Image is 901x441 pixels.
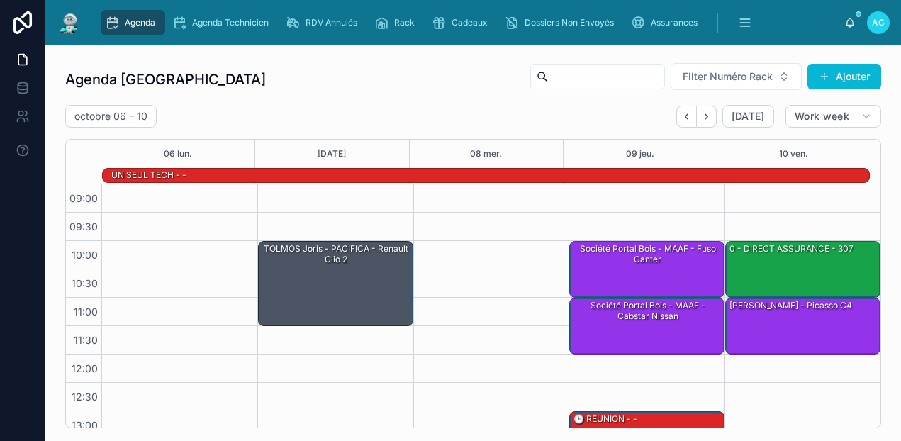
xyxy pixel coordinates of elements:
button: Work week [785,105,881,128]
span: 13:00 [68,419,101,431]
button: Next [697,106,717,128]
span: 10:30 [68,277,101,289]
div: Société Portal bois - MAAF - cabstar nissan [572,299,723,323]
span: Dossiers Non Envoyés [525,17,614,28]
a: Assurances [627,10,707,35]
button: 08 mer. [470,140,502,168]
div: TOLMOS Joris - PACIFICA - Renault Clio 2 [261,242,412,266]
a: Cadeaux [427,10,498,35]
button: Select Button [671,63,802,90]
div: 0 - DIRECT ASSURANCE - 307 [726,242,880,297]
img: App logo [57,11,82,34]
div: UN SEUL TECH - - [110,168,188,182]
h1: Agenda [GEOGRAPHIC_DATA] [65,69,266,89]
h2: octobre 06 – 10 [74,109,147,123]
span: 12:00 [68,362,101,374]
button: 09 jeu. [626,140,654,168]
div: Société Portal bois - MAAF - Fuso canter [570,242,724,297]
span: Cadeaux [452,17,488,28]
div: Société Portal bois - MAAF - Fuso canter [572,242,723,266]
span: RDV Annulés [306,17,357,28]
button: Ajouter [807,64,881,89]
div: TOLMOS Joris - PACIFICA - Renault Clio 2 [259,242,413,325]
span: Work week [795,110,849,123]
span: 12:30 [68,391,101,403]
a: Agenda [101,10,165,35]
span: Filter Numéro Rack [683,69,773,84]
button: 06 lun. [164,140,192,168]
span: [DATE] [732,110,765,123]
button: [DATE] [722,105,774,128]
a: Agenda Technicien [168,10,279,35]
span: Assurances [651,17,698,28]
span: 11:00 [70,306,101,318]
a: Dossiers Non Envoyés [500,10,624,35]
span: 11:30 [70,334,101,346]
span: 10:00 [68,249,101,261]
a: Rack [370,10,425,35]
div: [PERSON_NAME] - picasso c4 [728,299,854,312]
div: 0 - DIRECT ASSURANCE - 307 [728,242,855,255]
div: 🕒 RÉUNION - - [570,412,724,439]
span: AC [872,17,885,28]
span: Rack [394,17,415,28]
span: 09:30 [66,220,101,233]
div: 🕒 RÉUNION - - [572,413,639,425]
a: RDV Annulés [281,10,367,35]
div: UN SEUL TECH - - [110,169,188,182]
button: Back [676,106,697,128]
button: 10 ven. [779,140,808,168]
div: Société Portal bois - MAAF - cabstar nissan [570,298,724,354]
span: 09:00 [66,192,101,204]
span: Agenda [125,17,155,28]
span: Agenda Technicien [192,17,269,28]
div: [PERSON_NAME] - picasso c4 [726,298,880,354]
div: scrollable content [94,7,844,38]
button: [DATE] [318,140,346,168]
